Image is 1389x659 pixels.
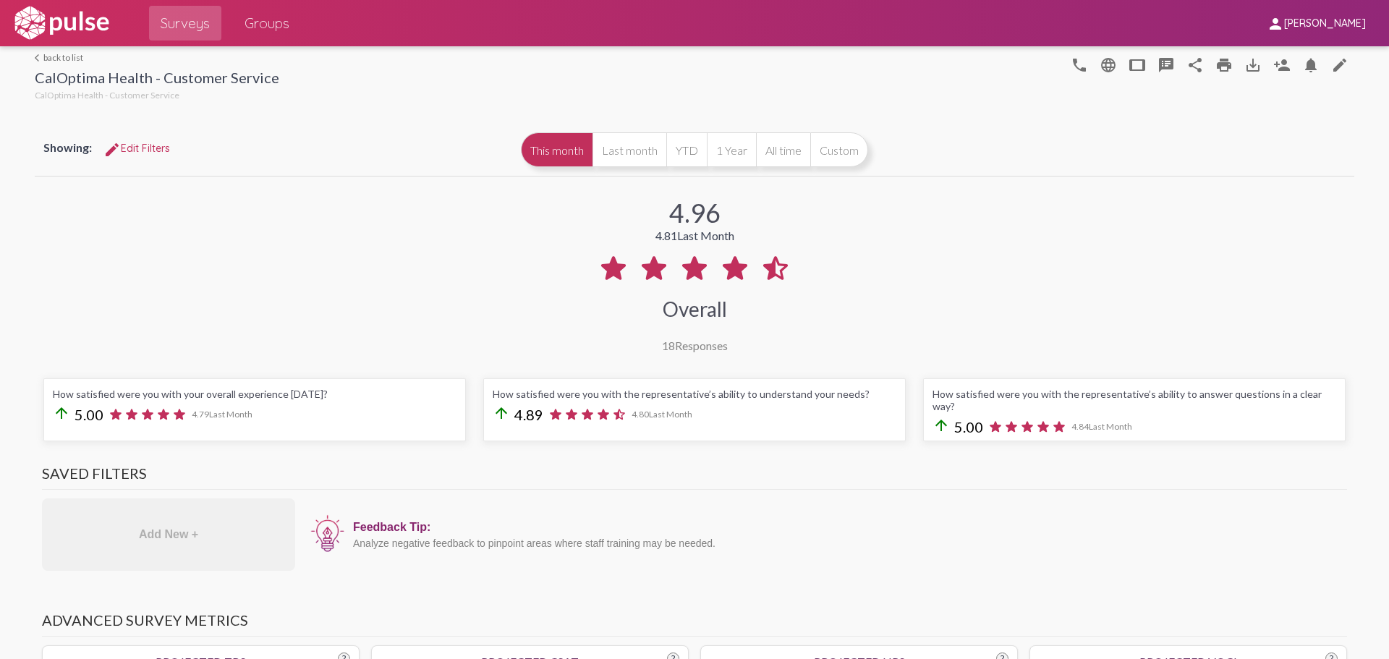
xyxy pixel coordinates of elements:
[12,5,111,41] img: white-logo.svg
[1325,50,1354,79] a: edit
[42,498,295,571] div: Add New +
[1123,50,1152,79] button: tablet
[1244,56,1262,74] mat-icon: Download
[954,418,983,435] span: 5.00
[493,388,896,400] div: How satisfied were you with the representative’s ability to understand your needs?
[103,141,121,158] mat-icon: Edit Filters
[1302,56,1320,74] mat-icon: Bell
[756,132,810,167] button: All time
[677,229,734,242] span: Last Month
[707,132,756,167] button: 1 Year
[632,409,692,420] span: 4.80
[233,6,301,41] a: Groups
[669,197,721,229] div: 4.96
[1331,56,1348,74] mat-icon: edit
[1129,56,1146,74] mat-icon: tablet
[35,52,279,63] a: back to list
[655,229,734,242] div: 4.81
[592,132,666,167] button: Last month
[663,297,727,321] div: Overall
[161,10,210,36] span: Surveys
[662,339,728,352] div: Responses
[1071,56,1088,74] mat-icon: language
[43,140,92,154] span: Showing:
[245,10,289,36] span: Groups
[649,409,692,420] span: Last Month
[353,521,1340,534] div: Feedback Tip:
[1210,50,1239,79] a: print
[75,406,103,423] span: 5.00
[42,611,1347,637] h3: Advanced Survey Metrics
[1186,56,1204,74] mat-icon: Share
[1152,50,1181,79] button: speaker_notes
[1094,50,1123,79] button: language
[53,404,70,422] mat-icon: arrow_upward
[521,132,592,167] button: This month
[662,339,675,352] span: 18
[810,132,868,167] button: Custom
[103,142,170,155] span: Edit Filters
[149,6,221,41] a: Surveys
[1267,50,1296,79] button: Person
[666,132,707,167] button: YTD
[192,409,252,420] span: 4.79
[1100,56,1117,74] mat-icon: language
[493,404,510,422] mat-icon: arrow_upward
[1089,421,1132,432] span: Last Month
[1284,17,1366,30] span: [PERSON_NAME]
[1255,9,1377,36] button: [PERSON_NAME]
[1065,50,1094,79] button: language
[1296,50,1325,79] button: Bell
[209,409,252,420] span: Last Month
[933,388,1336,412] div: How satisfied were you with the representative’s ability to answer questions in a clear way?
[514,406,543,423] span: 4.89
[1273,56,1291,74] mat-icon: Person
[92,135,182,161] button: Edit FiltersEdit Filters
[1157,56,1175,74] mat-icon: speaker_notes
[35,54,43,62] mat-icon: arrow_back_ios
[933,417,950,434] mat-icon: arrow_upward
[42,464,1347,490] h3: Saved Filters
[35,90,179,101] span: CalOptima Health - Customer Service
[310,514,346,554] img: icon12.png
[1215,56,1233,74] mat-icon: print
[1239,50,1267,79] button: Download
[1071,421,1132,432] span: 4.84
[1267,15,1284,33] mat-icon: person
[35,69,279,90] div: CalOptima Health - Customer Service
[53,388,456,400] div: How satisfied were you with your overall experience [DATE]?
[353,537,1340,549] div: Analyze negative feedback to pinpoint areas where staff training may be needed.
[1181,50,1210,79] button: Share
